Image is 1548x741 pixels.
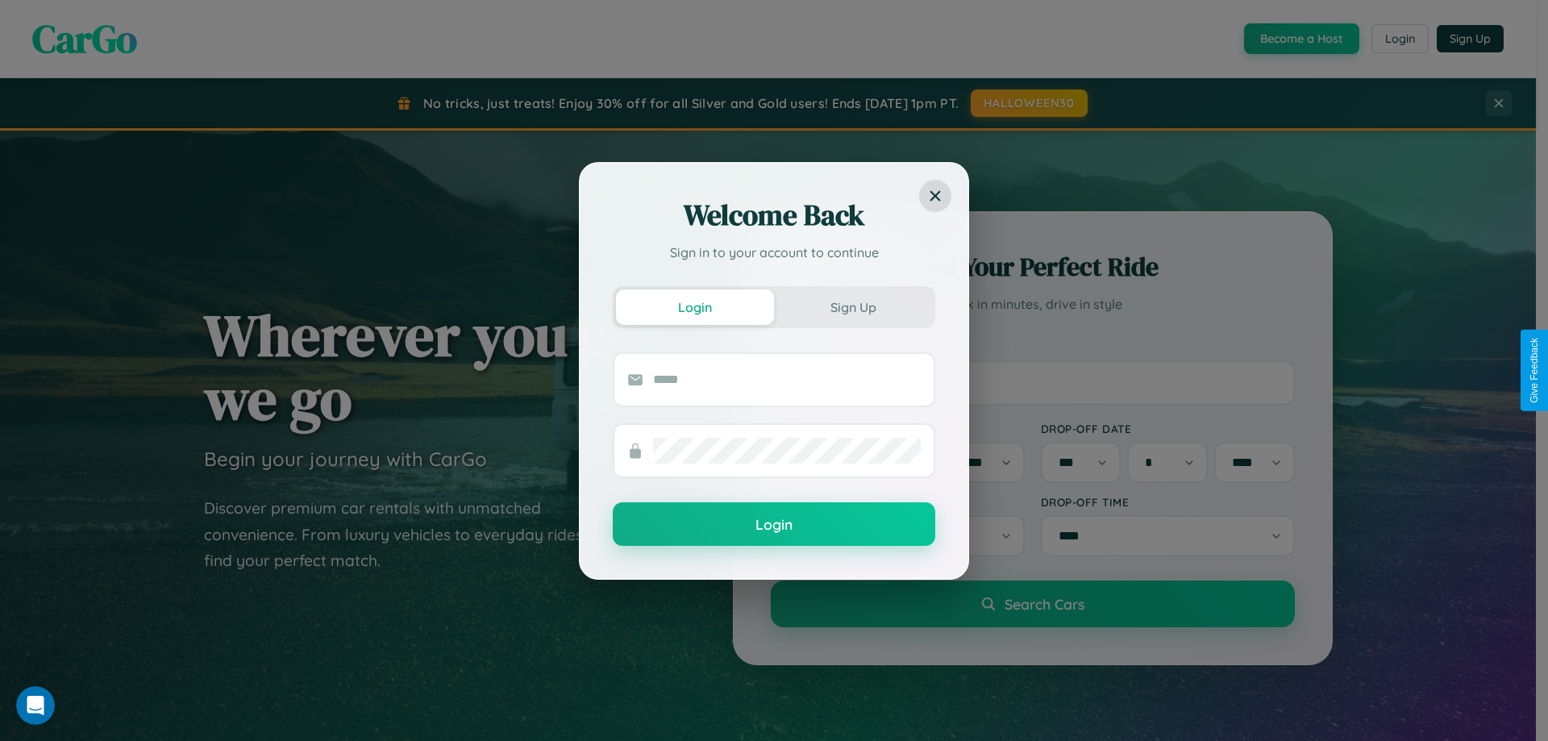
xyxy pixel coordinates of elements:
[613,502,935,546] button: Login
[616,289,774,325] button: Login
[1529,338,1540,403] div: Give Feedback
[16,686,55,725] iframe: Intercom live chat
[774,289,932,325] button: Sign Up
[613,243,935,262] p: Sign in to your account to continue
[613,196,935,235] h2: Welcome Back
